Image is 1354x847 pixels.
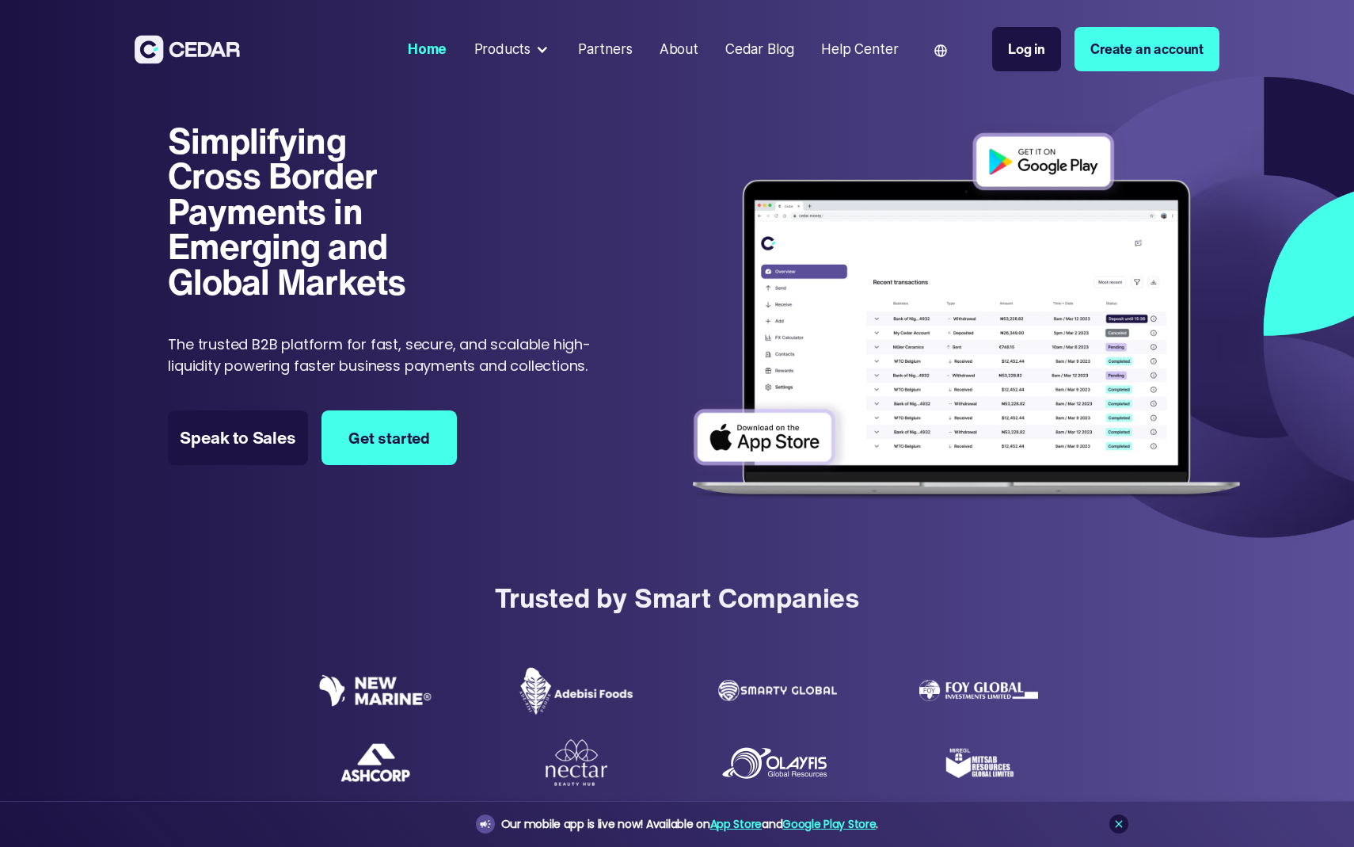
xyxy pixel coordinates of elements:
img: Ashcorp Logo [340,742,411,783]
a: Create an account [1074,27,1219,71]
img: Olayfis global resources logo [718,743,837,783]
img: Adebisi Foods logo [517,666,636,715]
p: The trusted B2B platform for fast, secure, and scalable high-liquidity powering faster business p... [168,334,612,376]
div: Log in [1008,39,1045,59]
img: Foy Global Investments Limited Logo [919,680,1038,701]
a: App Store [710,816,762,832]
h1: Simplifying Cross Border Payments in Emerging and Global Markets [168,124,435,300]
div: Our mobile app is live now! Available on and . [501,815,878,834]
div: Help Center [821,39,898,59]
a: Speak to Sales [168,410,307,465]
a: About [652,31,705,67]
div: About [660,39,698,59]
a: Cedar Blog [719,31,801,67]
img: New Marine logo [316,674,435,706]
a: Home [401,31,454,67]
div: Cedar Blog [725,39,794,59]
img: Smarty Global logo [718,680,837,701]
img: Dashboard of transactions [680,122,1253,512]
div: Partners [578,39,633,59]
a: Google Play Store [782,816,876,832]
div: Products [474,39,531,59]
a: Partners [571,31,639,67]
a: Log in [992,27,1061,71]
a: Help Center [815,31,905,67]
img: world icon [934,44,947,57]
div: Home [408,39,447,59]
a: Get started [321,410,457,465]
img: Nectar Beauty Hub logo [541,738,612,788]
img: announcement [479,818,492,830]
div: Products [467,32,557,67]
img: Mitsab Resources Global Limited Logo [943,727,1014,799]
